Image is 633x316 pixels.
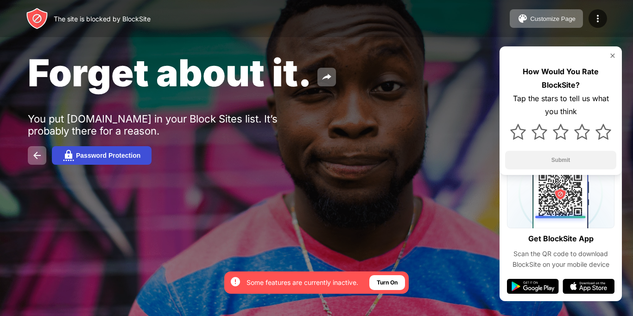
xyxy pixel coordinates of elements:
img: share.svg [321,71,332,83]
img: star.svg [553,124,569,140]
img: google-play.svg [507,279,559,294]
div: Password Protection [76,152,140,159]
div: The site is blocked by BlockSite [54,15,151,23]
div: Get BlockSite App [528,232,594,245]
img: header-logo.svg [26,7,48,30]
img: star.svg [595,124,611,140]
div: Some features are currently inactive. [247,278,358,287]
button: Password Protection [52,146,152,165]
img: star.svg [510,124,526,140]
img: star.svg [574,124,590,140]
img: pallet.svg [517,13,528,24]
img: password.svg [63,150,74,161]
span: Forget about it. [28,50,312,95]
div: Turn On [377,278,398,287]
img: rate-us-close.svg [609,52,616,59]
div: You put [DOMAIN_NAME] in your Block Sites list. It’s probably there for a reason. [28,113,314,137]
img: app-store.svg [563,279,614,294]
img: error-circle-white.svg [230,276,241,287]
div: Tap the stars to tell us what you think [505,92,616,119]
img: back.svg [32,150,43,161]
div: Customize Page [530,15,576,22]
div: Scan the QR code to download BlockSite on your mobile device [507,249,614,270]
div: How Would You Rate BlockSite? [505,65,616,92]
img: menu-icon.svg [592,13,603,24]
button: Customize Page [510,9,583,28]
button: Submit [505,151,616,169]
img: star.svg [532,124,547,140]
